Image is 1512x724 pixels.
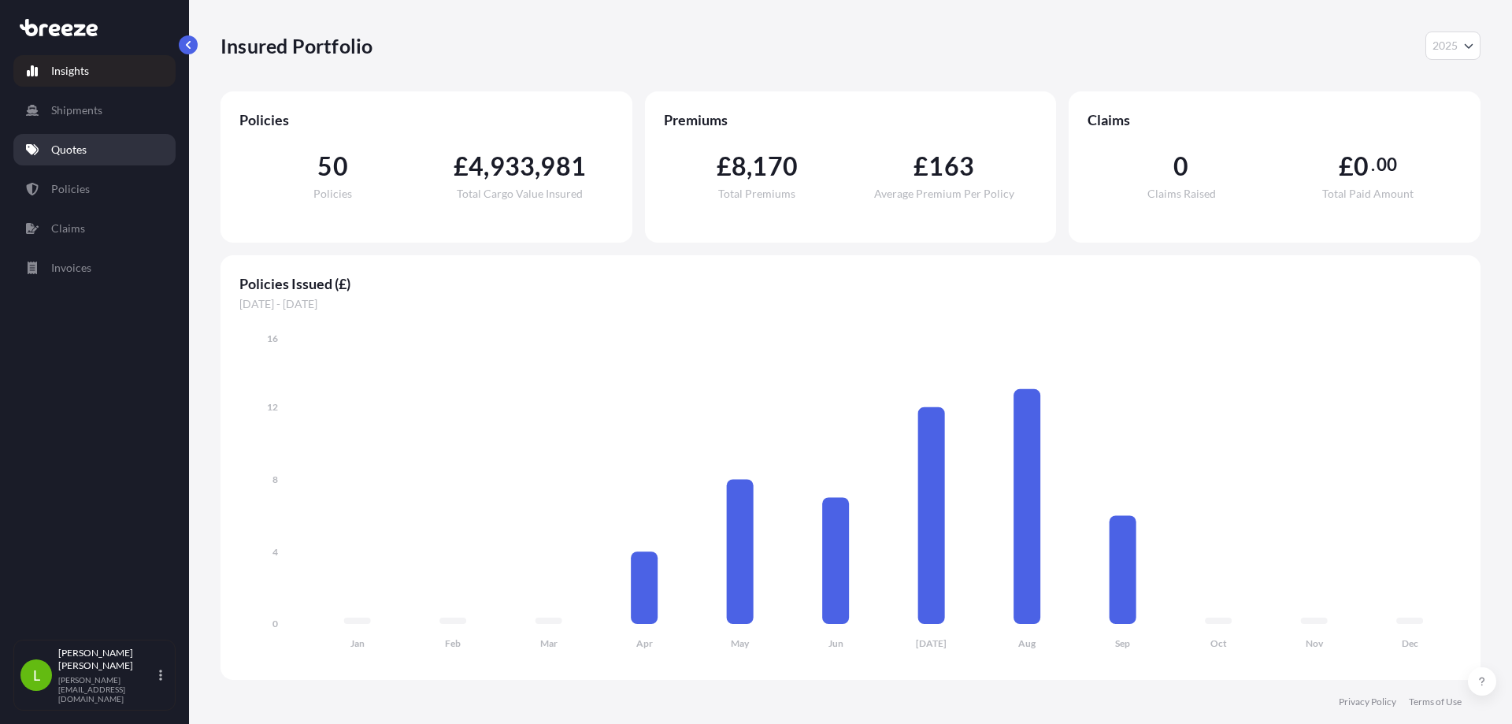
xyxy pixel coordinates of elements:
[13,95,176,126] a: Shipments
[1339,696,1396,708] a: Privacy Policy
[58,675,156,704] p: [PERSON_NAME][EMAIL_ADDRESS][DOMAIN_NAME]
[13,252,176,284] a: Invoices
[267,401,278,413] tspan: 12
[51,63,89,79] p: Insights
[1402,637,1418,649] tspan: Dec
[220,33,372,58] p: Insured Portfolio
[828,637,843,649] tspan: Jun
[239,110,613,129] span: Policies
[469,154,484,179] span: 4
[1306,637,1324,649] tspan: Nov
[928,154,974,179] span: 163
[457,188,583,199] span: Total Cargo Value Insured
[484,154,489,179] span: ,
[874,188,1014,199] span: Average Premium Per Policy
[717,154,732,179] span: £
[732,154,747,179] span: 8
[1322,188,1414,199] span: Total Paid Amount
[51,181,90,197] p: Policies
[752,154,798,179] span: 170
[13,134,176,165] a: Quotes
[1409,696,1462,708] a: Terms of Use
[239,274,1462,293] span: Policies Issued (£)
[350,637,365,649] tspan: Jan
[1173,154,1188,179] span: 0
[1371,158,1375,171] span: .
[1339,154,1354,179] span: £
[272,546,278,558] tspan: 4
[1354,154,1369,179] span: 0
[58,647,156,672] p: [PERSON_NAME] [PERSON_NAME]
[272,618,278,629] tspan: 0
[51,221,85,236] p: Claims
[313,188,352,199] span: Policies
[664,110,1038,129] span: Premiums
[51,102,102,118] p: Shipments
[747,154,752,179] span: ,
[267,332,278,344] tspan: 16
[13,55,176,87] a: Insights
[535,154,540,179] span: ,
[490,154,535,179] span: 933
[540,154,586,179] span: 981
[916,637,947,649] tspan: [DATE]
[33,667,40,683] span: L
[540,637,558,649] tspan: Mar
[1377,158,1397,171] span: 00
[1147,188,1216,199] span: Claims Raised
[913,154,928,179] span: £
[13,213,176,244] a: Claims
[51,260,91,276] p: Invoices
[272,473,278,485] tspan: 8
[731,637,750,649] tspan: May
[1018,637,1036,649] tspan: Aug
[1425,32,1480,60] button: Year Selector
[51,142,87,158] p: Quotes
[1432,38,1458,54] span: 2025
[13,173,176,205] a: Policies
[239,296,1462,312] span: [DATE] - [DATE]
[718,188,795,199] span: Total Premiums
[1088,110,1462,129] span: Claims
[454,154,469,179] span: £
[636,637,653,649] tspan: Apr
[1115,637,1130,649] tspan: Sep
[445,637,461,649] tspan: Feb
[317,154,347,179] span: 50
[1210,637,1227,649] tspan: Oct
